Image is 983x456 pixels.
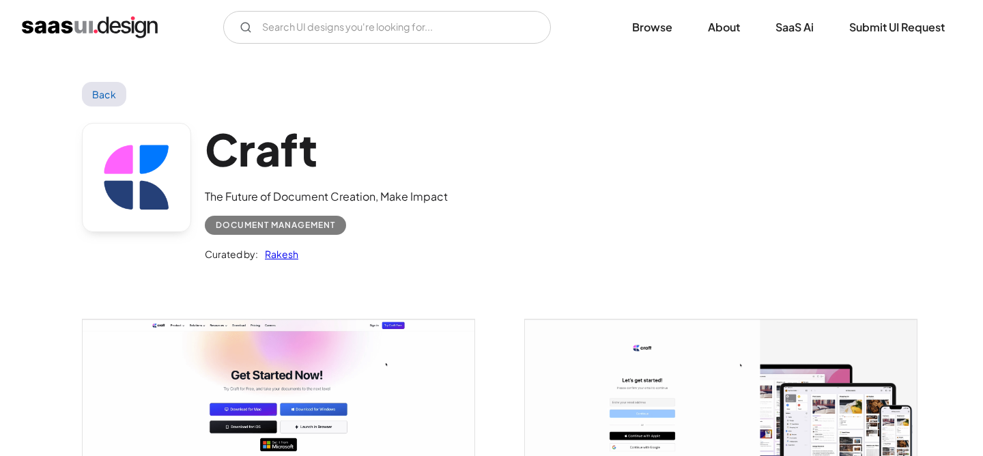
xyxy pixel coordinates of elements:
a: home [22,16,158,38]
a: Browse [616,12,689,42]
div: Curated by: [205,246,258,262]
div: Document Management [216,217,335,233]
a: SaaS Ai [759,12,830,42]
a: Back [82,82,126,106]
input: Search UI designs you're looking for... [223,11,551,44]
form: Email Form [223,11,551,44]
a: Rakesh [258,246,298,262]
a: About [692,12,756,42]
h1: Craft [205,123,448,175]
div: The Future of Document Creation, Make Impact [205,188,448,205]
a: Submit UI Request [833,12,961,42]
